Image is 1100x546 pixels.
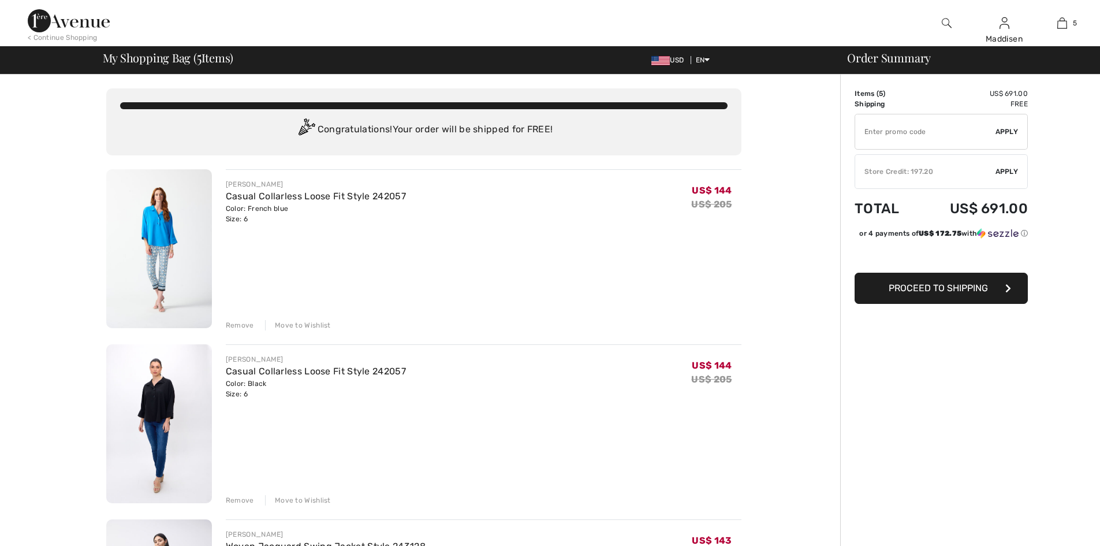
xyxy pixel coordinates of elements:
[691,199,732,210] s: US$ 205
[1000,16,1009,30] img: My Info
[692,535,732,546] span: US$ 143
[1073,18,1077,28] span: 5
[103,52,234,64] span: My Shopping Bag ( Items)
[226,495,254,506] div: Remove
[855,99,918,109] td: Shipping
[995,127,1019,137] span: Apply
[265,495,331,506] div: Move to Wishlist
[226,529,426,540] div: [PERSON_NAME]
[1057,16,1067,30] img: My Bag
[265,320,331,330] div: Move to Wishlist
[1034,16,1090,30] a: 5
[889,283,988,294] span: Proceed to Shipping
[976,33,1032,45] div: Maddisen
[855,114,995,149] input: Promo code
[226,179,406,190] div: [PERSON_NAME]
[855,166,995,177] div: Store Credit: 197.20
[1000,17,1009,28] a: Sign In
[918,99,1028,109] td: Free
[855,228,1028,243] div: or 4 payments ofUS$ 172.75withSezzle Click to learn more about Sezzle
[1027,511,1088,540] iframe: Opens a widget where you can chat to one of our agents
[855,189,918,228] td: Total
[995,166,1019,177] span: Apply
[226,378,406,399] div: Color: Black Size: 6
[696,56,710,64] span: EN
[120,118,728,142] div: Congratulations! Your order will be shipped for FREE!
[855,243,1028,269] iframe: PayPal-paypal
[919,229,961,237] span: US$ 172.75
[226,320,254,330] div: Remove
[226,366,406,377] a: Casual Collarless Loose Fit Style 242057
[692,360,732,371] span: US$ 144
[106,344,212,503] img: Casual Collarless Loose Fit Style 242057
[28,9,110,32] img: 1ère Avenue
[226,191,406,202] a: Casual Collarless Loose Fit Style 242057
[692,185,732,196] span: US$ 144
[691,374,732,385] s: US$ 205
[879,90,883,98] span: 5
[226,354,406,365] div: [PERSON_NAME]
[651,56,688,64] span: USD
[977,228,1019,239] img: Sezzle
[942,16,952,30] img: search the website
[855,273,1028,304] button: Proceed to Shipping
[833,52,1093,64] div: Order Summary
[197,49,202,64] span: 5
[918,189,1028,228] td: US$ 691.00
[294,118,318,142] img: Congratulation2.svg
[918,88,1028,99] td: US$ 691.00
[28,32,98,43] div: < Continue Shopping
[855,88,918,99] td: Items ( )
[106,169,212,328] img: Casual Collarless Loose Fit Style 242057
[859,228,1028,239] div: or 4 payments of with
[226,203,406,224] div: Color: French blue Size: 6
[651,56,670,65] img: US Dollar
